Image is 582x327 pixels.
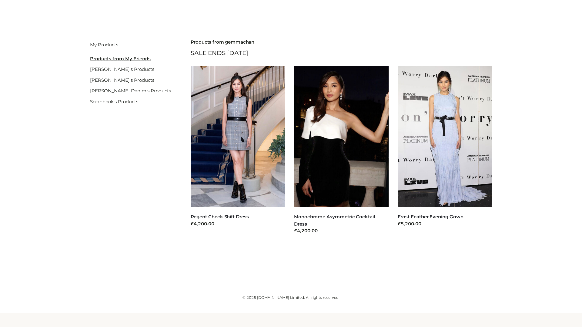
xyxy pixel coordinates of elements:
a: [PERSON_NAME] Denim's Products [90,88,171,94]
a: Regent Check Shift Dress [191,214,249,220]
a: My Products [90,42,118,48]
a: Frost Feather Evening Gown [398,214,463,220]
div: © 2025 [DOMAIN_NAME] Limited. All rights reserved. [90,295,492,301]
div: £4,200.00 [294,227,389,234]
a: [PERSON_NAME]'s Products [90,66,154,72]
a: [PERSON_NAME]'s Products [90,77,154,83]
u: Products from My Friends [90,56,151,61]
a: Monochrome Asymmetric Cocktail Dress [294,214,375,226]
div: SALE ENDS [DATE] [191,48,492,58]
div: £5,200.00 [398,220,492,227]
h2: Products from gemmachan [191,39,492,45]
a: Scrapbook's Products [90,99,138,104]
div: £4,200.00 [191,220,285,227]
